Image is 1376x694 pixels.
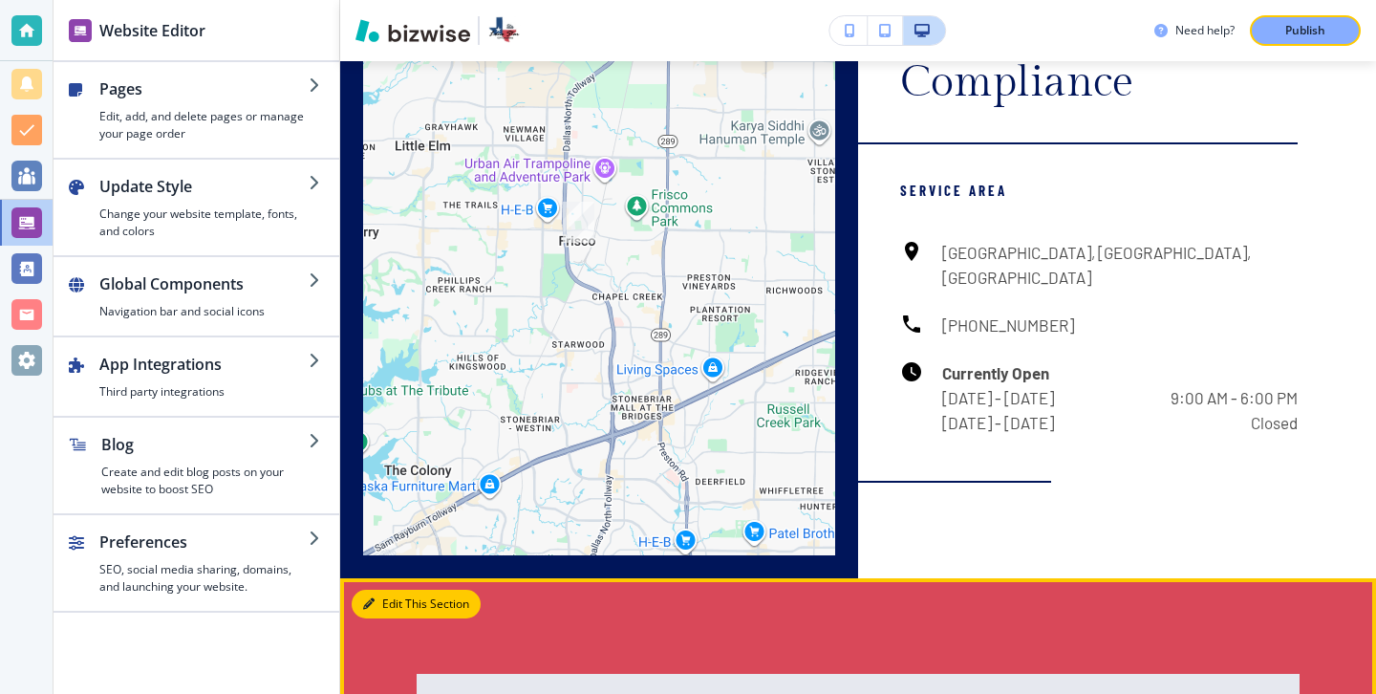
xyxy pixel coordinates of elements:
[1250,15,1361,46] button: Publish
[942,385,1054,410] h6: [DATE] - [DATE]
[99,19,205,42] h2: Website Editor
[355,19,470,42] img: Bizwise Logo
[352,590,481,618] button: Edit This Section
[1285,22,1325,39] p: Publish
[54,62,339,158] button: PagesEdit, add, and delete pages or manage your page order
[99,383,309,401] h4: Third party integrations
[1171,385,1298,410] h6: 9:00 AM - 6:00 PM
[1175,22,1235,39] h3: Need help?
[942,410,1054,435] h6: [DATE] - [DATE]
[101,464,309,498] h4: Create and edit blog posts on your website to boost SEO
[99,206,309,240] h4: Change your website template, fonts, and colors
[942,360,1298,385] h6: Currently Open
[942,240,1298,290] h6: [GEOGRAPHIC_DATA], [GEOGRAPHIC_DATA], [GEOGRAPHIC_DATA]
[99,77,309,100] h2: Pages
[99,272,309,295] h2: Global Components
[99,531,309,553] h2: Preferences
[900,179,1298,202] p: Service Area
[942,313,1074,337] h6: [PHONE_NUMBER]
[99,108,309,142] h4: Edit, add, and delete pages or manage your page order
[101,433,309,456] h2: Blog
[1251,410,1298,435] h6: Closed
[487,15,521,46] img: Your Logo
[54,337,339,416] button: App IntegrationsThird party integrations
[99,353,309,376] h2: App Integrations
[54,160,339,255] button: Update StyleChange your website template, fonts, and colors
[99,561,309,596] h4: SEO, social media sharing, domains, and launching your website.
[54,515,339,611] button: PreferencesSEO, social media sharing, domains, and launching your website.
[99,175,309,198] h2: Update Style
[99,303,309,320] h4: Navigation bar and social icons
[54,257,339,336] button: Global ComponentsNavigation bar and social icons
[69,19,92,42] img: editor icon
[54,418,339,513] button: BlogCreate and edit blog posts on your website to boost SEO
